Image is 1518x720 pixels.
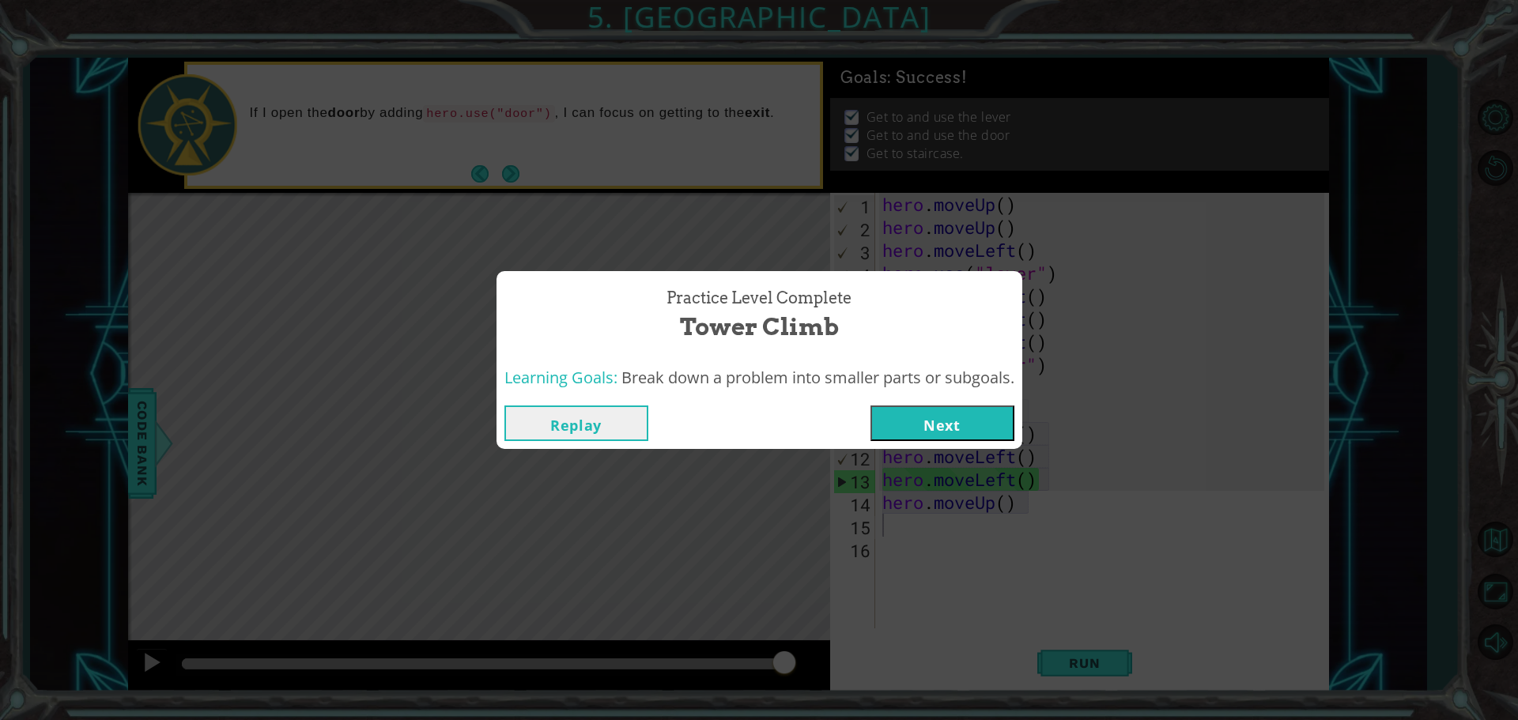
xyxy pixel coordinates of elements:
[870,405,1014,441] button: Next
[621,367,1014,388] span: Break down a problem into smaller parts or subgoals.
[680,310,839,344] span: Tower Climb
[666,287,852,310] span: Practice Level Complete
[504,367,617,388] span: Learning Goals:
[504,405,648,441] button: Replay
